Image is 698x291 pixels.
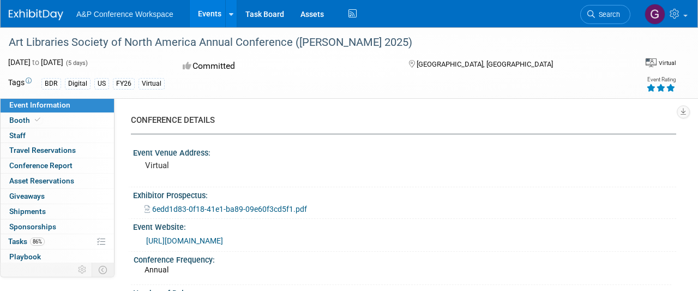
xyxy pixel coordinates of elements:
a: Conference Report [1,158,114,173]
span: Search [595,10,620,19]
a: Tasks86% [1,234,114,249]
span: Staff [9,131,26,140]
a: Event Information [1,98,114,112]
span: Travel Reservations [9,146,76,155]
div: Event Website: [133,219,676,233]
td: Personalize Event Tab Strip [73,263,92,277]
span: Giveaways [9,192,45,200]
span: [DATE] [DATE] [8,58,63,67]
span: 6edd1d83-0f18-41e1-ba89-09e60f3cd5f1.pdf [152,205,307,213]
div: Conference Frequency: [134,252,671,265]
a: Booth [1,113,114,128]
span: A&P Conference Workspace [76,10,173,19]
div: Event Venue Address: [133,145,676,158]
span: Booth [9,116,43,124]
span: to [31,58,41,67]
div: FY26 [113,78,135,90]
span: 86% [30,237,45,246]
a: Staff [1,128,114,143]
img: Format-Virtual.png [646,58,657,67]
span: [GEOGRAPHIC_DATA], [GEOGRAPHIC_DATA] [417,60,553,68]
div: Virtual [658,59,676,67]
a: Asset Reservations [1,174,114,188]
a: 6edd1d83-0f18-41e1-ba89-09e60f3cd5f1.pdf [145,205,307,213]
td: Toggle Event Tabs [92,263,115,277]
span: Asset Reservations [9,176,74,185]
i: Booth reservation complete [35,117,40,123]
pre: Virtual [145,161,347,170]
a: Sponsorships [1,219,114,234]
span: Sponsorships [9,222,56,231]
a: Travel Reservations [1,143,114,158]
div: US [94,78,109,90]
img: ExhibitDay [9,9,63,20]
div: Exhibitor Prospectus: [133,187,676,201]
div: Event Rating [646,77,676,82]
a: [URL][DOMAIN_NAME] [146,236,223,245]
a: Playbook [1,250,114,264]
div: Art Libraries Society of North America Annual Conference ([PERSON_NAME] 2025) [5,33,619,52]
div: Committed [179,57,391,76]
img: Geraldine Billingham [645,4,665,25]
div: BDR [41,78,61,90]
div: Digital [65,78,91,90]
a: Giveaways [1,189,114,204]
span: Tasks [8,237,45,246]
span: Shipments [9,207,46,216]
span: Playbook [9,252,41,261]
span: (5 days) [65,60,88,67]
a: Shipments [1,204,114,219]
div: CONFERENCE DETAILS [131,115,668,126]
td: Tags [8,77,32,90]
a: Search [580,5,630,24]
div: Event Format [579,57,676,73]
span: Conference Report [9,161,73,170]
div: Event Format [646,57,676,68]
span: Annual [145,265,169,274]
div: Virtual [139,78,165,90]
span: Event Information [9,100,70,109]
